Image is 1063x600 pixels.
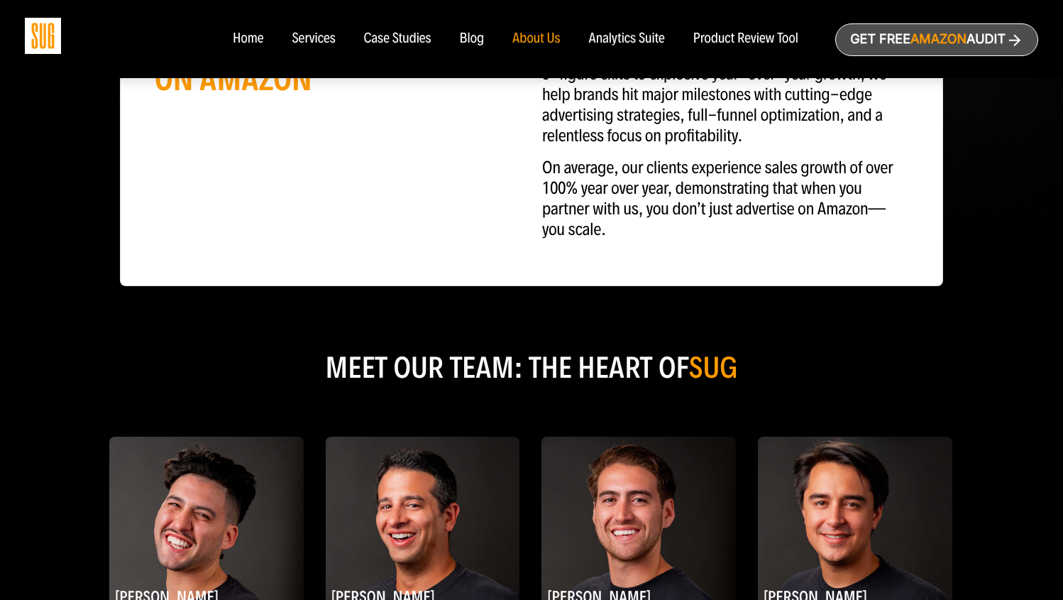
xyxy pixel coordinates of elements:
[460,31,485,47] a: Blog
[910,32,966,47] span: Amazon
[835,23,1038,56] a: Get freeAmazonAudit
[292,31,335,47] a: Services
[512,31,561,47] a: About Us
[689,349,738,386] span: SUG
[233,31,263,47] a: Home
[693,31,798,47] a: Product Review Tool
[364,31,431,47] a: Case Studies
[25,18,61,54] img: Sug
[542,158,908,240] p: On average, our clients experience sales growth of over 100% year over year, demonstrating that w...
[589,31,665,47] a: Analytics Suite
